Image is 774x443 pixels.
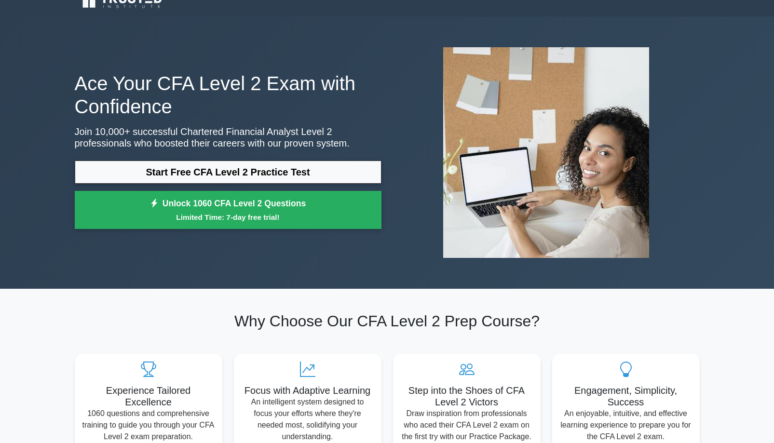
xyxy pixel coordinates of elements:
[401,385,533,408] h5: Step into the Shoes of CFA Level 2 Victors
[75,72,381,118] h1: Ace Your CFA Level 2 Exam with Confidence
[401,408,533,443] p: Draw inspiration from professionals who aced their CFA Level 2 exam on the first try with our Pra...
[560,408,692,443] p: An enjoyable, intuitive, and effective learning experience to prepare you for the CFA Level 2 exam.
[82,408,215,443] p: 1060 questions and comprehensive training to guide you through your CFA Level 2 exam preparation.
[87,212,369,223] small: Limited Time: 7-day free trial!
[75,126,381,149] p: Join 10,000+ successful Chartered Financial Analyst Level 2 professionals who boosted their caree...
[82,385,215,408] h5: Experience Tailored Excellence
[75,312,700,330] h2: Why Choose Our CFA Level 2 Prep Course?
[242,396,374,443] p: An intelligent system designed to focus your efforts where they're needed most, solidifying your ...
[75,161,381,184] a: Start Free CFA Level 2 Practice Test
[242,385,374,396] h5: Focus with Adaptive Learning
[75,191,381,229] a: Unlock 1060 CFA Level 2 QuestionsLimited Time: 7-day free trial!
[560,385,692,408] h5: Engagement, Simplicity, Success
